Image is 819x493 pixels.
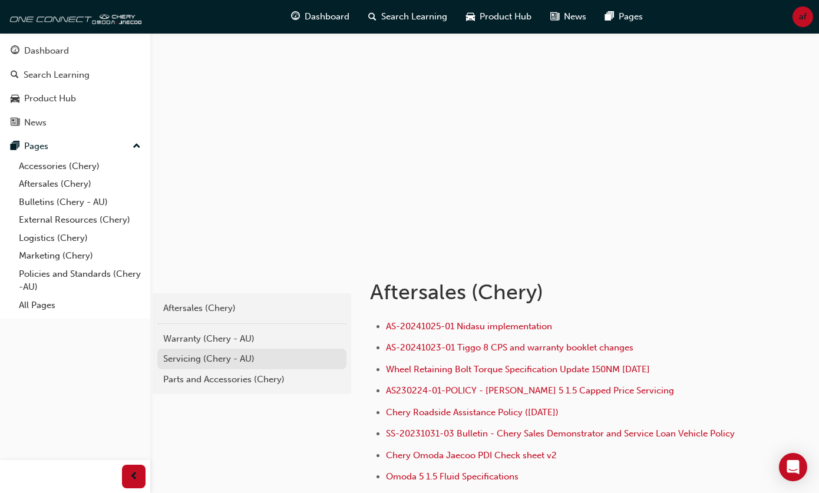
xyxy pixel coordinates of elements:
[14,229,146,247] a: Logistics (Chery)
[24,44,69,58] div: Dashboard
[386,407,559,418] a: Chery Roadside Assistance Policy ([DATE])
[5,112,146,134] a: News
[386,364,650,375] a: Wheel Retaining Bolt Torque Specification Update 150NM [DATE]
[130,469,138,484] span: prev-icon
[386,342,633,353] a: AS-20241023-01 Tiggo 8 CPS and warranty booklet changes
[368,9,377,24] span: search-icon
[792,6,813,27] button: af
[14,265,146,296] a: Policies and Standards (Chery -AU)
[305,10,349,24] span: Dashboard
[619,10,643,24] span: Pages
[386,428,735,439] a: SS-20231031-03 Bulletin - Chery Sales Demonstrator and Service Loan Vehicle Policy
[14,157,146,176] a: Accessories (Chery)
[5,38,146,135] button: DashboardSearch LearningProduct HubNews
[596,5,652,29] a: pages-iconPages
[282,5,359,29] a: guage-iconDashboard
[14,296,146,315] a: All Pages
[541,5,596,29] a: news-iconNews
[370,279,730,305] h1: Aftersales (Chery)
[5,64,146,86] a: Search Learning
[550,9,559,24] span: news-icon
[24,68,90,82] div: Search Learning
[14,175,146,193] a: Aftersales (Chery)
[381,10,447,24] span: Search Learning
[14,247,146,265] a: Marketing (Chery)
[386,385,674,396] a: AS230224-01-POLICY - [PERSON_NAME] 5 1.5 Capped Price Servicing
[605,9,614,24] span: pages-icon
[24,140,48,153] div: Pages
[466,9,475,24] span: car-icon
[386,471,519,482] a: Omoda 5 1.5 Fluid Specifications
[457,5,541,29] a: car-iconProduct Hub
[14,193,146,211] a: Bulletins (Chery - AU)
[163,332,341,346] div: Warranty (Chery - AU)
[11,141,19,152] span: pages-icon
[157,298,346,319] a: Aftersales (Chery)
[386,450,557,461] a: Chery Omoda Jaecoo PDI Check sheet v2
[163,302,341,315] div: Aftersales (Chery)
[24,92,76,105] div: Product Hub
[564,10,586,24] span: News
[5,135,146,157] button: Pages
[157,329,346,349] a: Warranty (Chery - AU)
[163,352,341,366] div: Servicing (Chery - AU)
[24,116,47,130] div: News
[11,70,19,81] span: search-icon
[157,369,346,390] a: Parts and Accessories (Chery)
[11,46,19,57] span: guage-icon
[14,211,146,229] a: External Resources (Chery)
[163,373,341,386] div: Parts and Accessories (Chery)
[133,139,141,154] span: up-icon
[480,10,531,24] span: Product Hub
[5,40,146,62] a: Dashboard
[799,10,807,24] span: af
[5,88,146,110] a: Product Hub
[291,9,300,24] span: guage-icon
[11,94,19,104] span: car-icon
[386,321,552,332] a: AS-20241025-01 Nidasu implementation
[6,5,141,28] img: oneconnect
[779,453,807,481] div: Open Intercom Messenger
[11,118,19,128] span: news-icon
[359,5,457,29] a: search-iconSearch Learning
[157,349,346,369] a: Servicing (Chery - AU)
